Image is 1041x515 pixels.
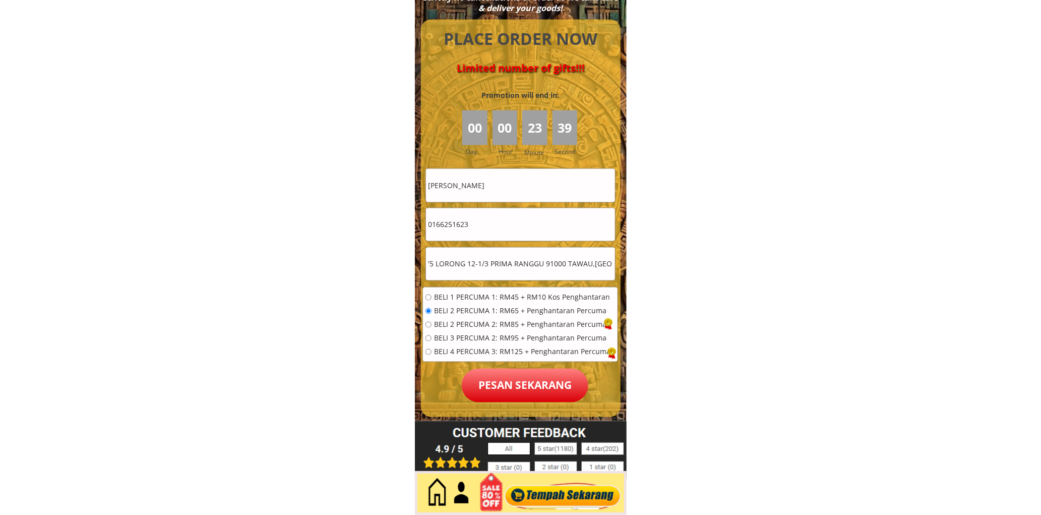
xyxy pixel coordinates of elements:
h3: Hour [499,147,520,156]
input: Telefon [426,208,615,241]
h4: PLACE ORDER NOW [433,28,609,50]
span: BELI 4 PERCUMA 3: RM125 + Penghantaran Percuma [434,349,610,356]
span: BELI 1 PERCUMA 1: RM45 + RM10 Kos Penghantaran [434,294,610,301]
input: Nama [426,169,615,202]
span: BELI 2 PERCUMA 1: RM65 + Penghantaran Percuma [434,308,610,315]
h3: Second [555,147,580,156]
h3: Day [466,147,491,156]
input: Alamat [426,248,615,280]
span: BELI 3 PERCUMA 2: RM95 + Penghantaran Percuma [434,335,610,342]
h4: Limited number of gifts!!! [433,62,609,74]
p: Pesan sekarang [462,369,588,403]
h3: Minute [524,148,546,157]
h3: Promotion will end in: [463,90,577,101]
span: BELI 2 PERCUMA 2: RM85 + Penghantaran Percuma [434,321,610,328]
